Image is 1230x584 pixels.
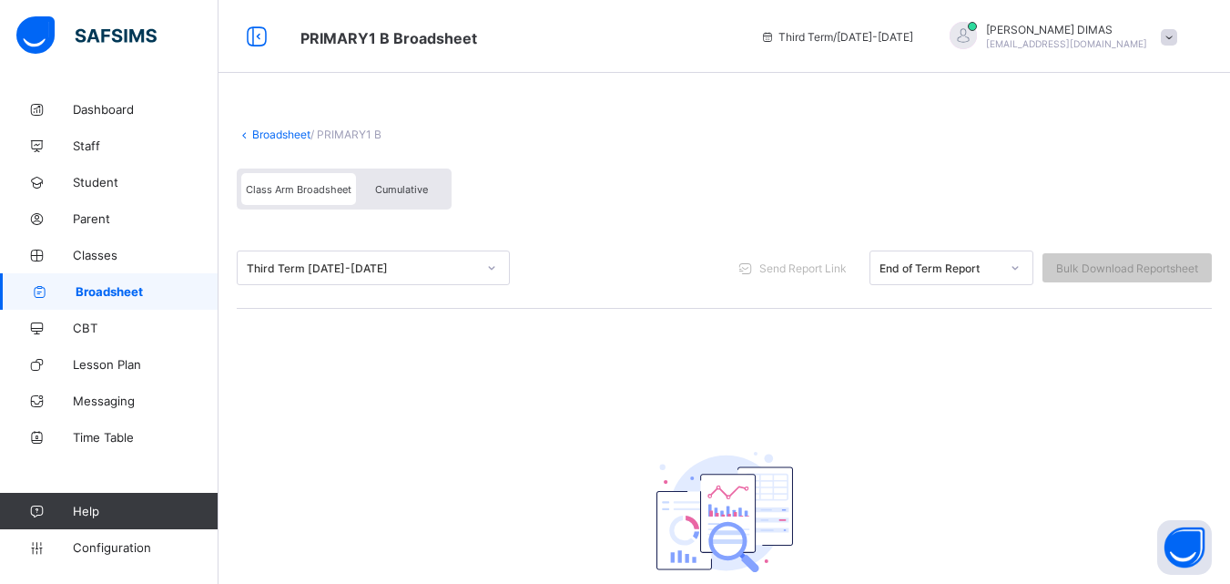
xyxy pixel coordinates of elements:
[1157,520,1212,575] button: Open asap
[73,357,219,372] span: Lesson Plan
[252,128,310,141] a: Broadsheet
[73,211,219,226] span: Parent
[656,452,793,572] img: classEmptyState.7d4ec5dc6d57f4e1adfd249b62c1c528.svg
[931,22,1186,52] div: WILSONDIMAS
[76,284,219,299] span: Broadsheet
[375,183,428,196] span: Cumulative
[73,394,219,408] span: Messaging
[16,16,157,55] img: safsims
[760,30,913,44] span: session/term information
[1056,261,1198,275] span: Bulk Download Reportsheet
[986,23,1147,36] span: [PERSON_NAME] DIMAS
[73,248,219,262] span: Classes
[247,261,476,275] div: Third Term [DATE]-[DATE]
[986,38,1147,49] span: [EMAIL_ADDRESS][DOMAIN_NAME]
[879,261,1000,275] div: End of Term Report
[73,102,219,117] span: Dashboard
[73,540,218,555] span: Configuration
[73,175,219,190] span: Student
[759,261,847,275] span: Send Report Link
[73,321,219,335] span: CBT
[73,138,219,153] span: Staff
[300,29,477,47] span: Class Arm Broadsheet
[73,430,219,445] span: Time Table
[246,183,351,196] span: Class Arm Broadsheet
[310,128,381,141] span: / PRIMARY1 B
[73,504,218,518] span: Help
